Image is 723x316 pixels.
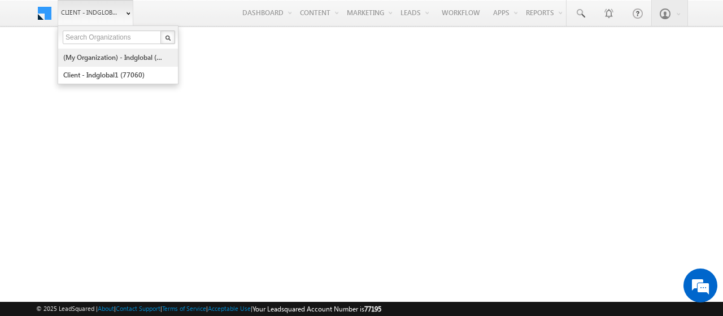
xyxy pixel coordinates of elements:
div: Chat with us now [59,59,190,74]
a: Acceptable Use [208,305,251,312]
span: Client - indglobal2 (77195) [61,7,120,18]
a: About [98,305,114,312]
img: Search [165,35,171,41]
textarea: Type your message and hit 'Enter' [15,105,206,233]
div: Minimize live chat window [185,6,212,33]
a: (My Organization) - indglobal (48060) [63,49,166,66]
a: Terms of Service [162,305,206,312]
em: Start Chat [154,242,205,257]
img: d_60004797649_company_0_60004797649 [19,59,47,74]
a: Contact Support [116,305,160,312]
span: © 2025 LeadSquared | | | | | [36,304,381,314]
span: 77195 [364,305,381,313]
a: Client - indglobal1 (77060) [63,66,166,84]
input: Search Organizations [63,31,162,44]
span: Your Leadsquared Account Number is [252,305,381,313]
